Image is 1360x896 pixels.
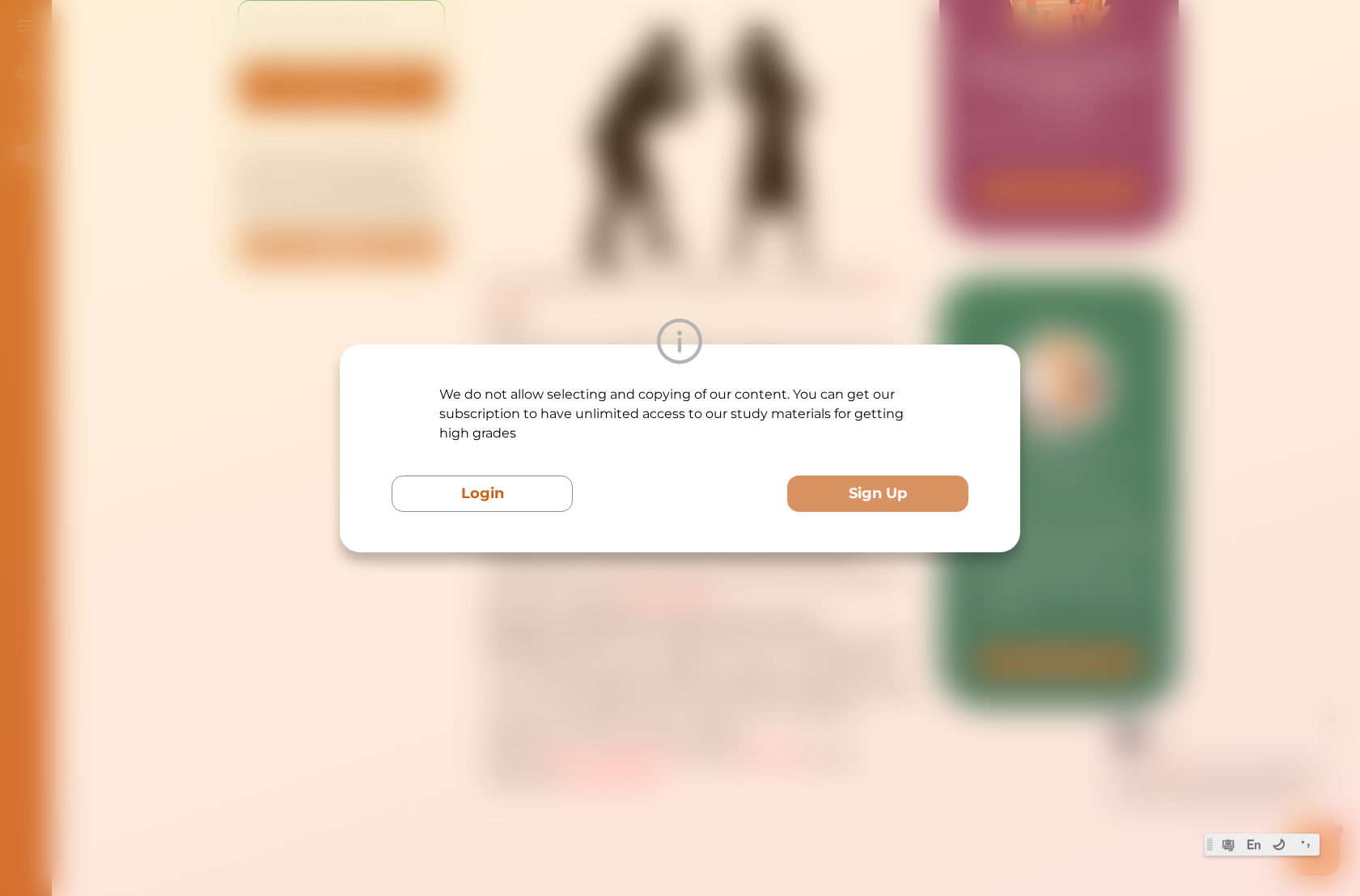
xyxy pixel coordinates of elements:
p: We do not allow selecting and copying of our content. You can get our subscription to have unlimi... [440,385,921,443]
div: Nini [182,27,201,43]
button: Sign Up [787,475,968,512]
p: Hey there If you have any questions, I'm here to help! Just text back 'Hi' and choose from the fo... [142,55,356,103]
img: Nini [142,16,172,47]
i: 1 [358,120,371,133]
button: Login [392,475,573,512]
span: 👋 [193,55,208,71]
span: 🌟 [323,87,337,103]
